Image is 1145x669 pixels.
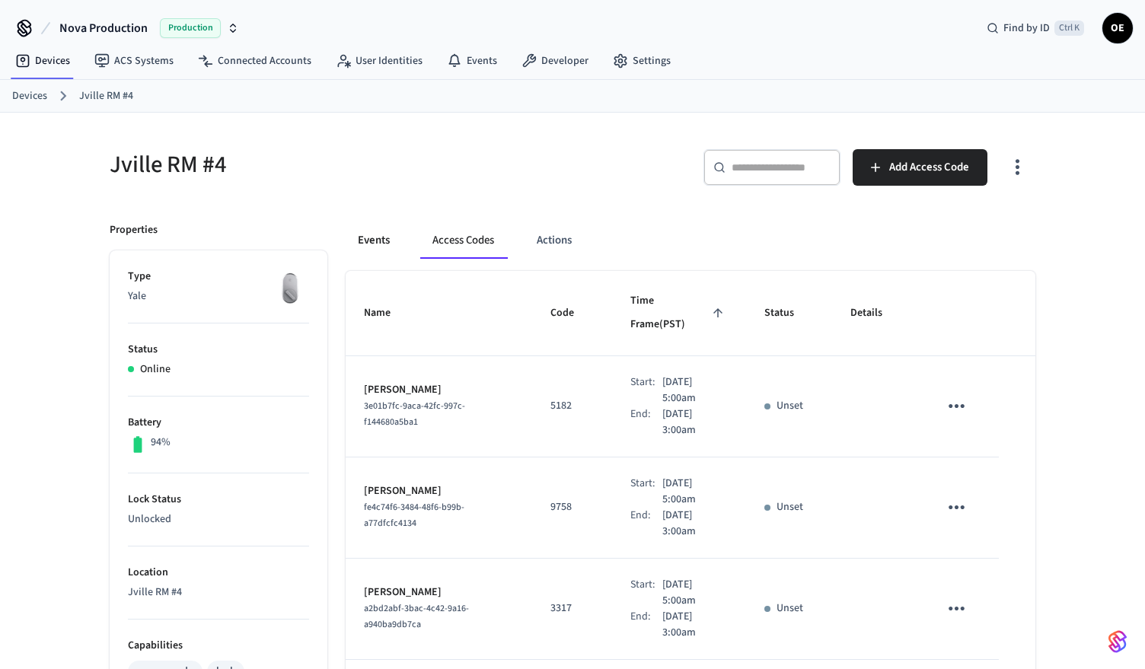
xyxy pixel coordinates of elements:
[128,492,309,508] p: Lock Status
[79,88,133,104] a: Jville RM #4
[364,382,514,398] p: [PERSON_NAME]
[271,269,309,307] img: August Wifi Smart Lock 3rd Gen, Silver, Front
[3,47,82,75] a: Devices
[509,47,601,75] a: Developer
[777,499,803,515] p: Unset
[82,47,186,75] a: ACS Systems
[160,18,221,38] span: Production
[662,577,727,609] p: [DATE] 5:00am
[630,476,662,508] div: Start:
[110,149,563,180] h5: Jville RM #4
[662,508,727,540] p: [DATE] 3:00am
[346,222,402,259] button: Events
[662,476,727,508] p: [DATE] 5:00am
[550,601,594,616] p: 3317
[853,149,987,186] button: Add Access Code
[110,222,158,238] p: Properties
[974,14,1096,42] div: Find by IDCtrl K
[128,288,309,304] p: Yale
[630,577,662,609] div: Start:
[128,638,309,654] p: Capabilities
[550,499,594,515] p: 9758
[128,415,309,431] p: Battery
[128,342,309,358] p: Status
[630,508,662,540] div: End:
[324,47,435,75] a: User Identities
[630,374,662,406] div: Start:
[364,501,464,530] span: fe4c74f6-3484-48f6-b99b-a77dfcfc4134
[128,269,309,285] p: Type
[364,602,469,631] span: a2bd2abf-3bac-4c42-9a16-a940ba9db7ca
[1003,21,1050,36] span: Find by ID
[550,398,594,414] p: 5182
[1054,21,1084,36] span: Ctrl K
[1108,629,1127,654] img: SeamLogoGradient.69752ec5.svg
[630,406,662,438] div: End:
[630,289,727,337] span: Time Frame(PST)
[435,47,509,75] a: Events
[525,222,584,259] button: Actions
[346,222,1035,259] div: ant example
[128,565,309,581] p: Location
[601,47,683,75] a: Settings
[140,362,171,378] p: Online
[128,585,309,601] p: Jville RM #4
[151,435,171,451] p: 94%
[12,88,47,104] a: Devices
[662,406,727,438] p: [DATE] 3:00am
[1104,14,1131,42] span: OE
[1102,13,1133,43] button: OE
[662,374,727,406] p: [DATE] 5:00am
[186,47,324,75] a: Connected Accounts
[764,301,814,325] span: Status
[128,511,309,527] p: Unlocked
[364,301,410,325] span: Name
[59,19,148,37] span: Nova Production
[364,483,514,499] p: [PERSON_NAME]
[889,158,969,177] span: Add Access Code
[420,222,506,259] button: Access Codes
[364,400,465,428] span: 3e01b7fc-9aca-42fc-997c-f144680a5ba1
[550,301,594,325] span: Code
[777,601,803,616] p: Unset
[630,609,662,641] div: End:
[662,609,727,641] p: [DATE] 3:00am
[850,301,902,325] span: Details
[777,398,803,414] p: Unset
[364,585,514,601] p: [PERSON_NAME]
